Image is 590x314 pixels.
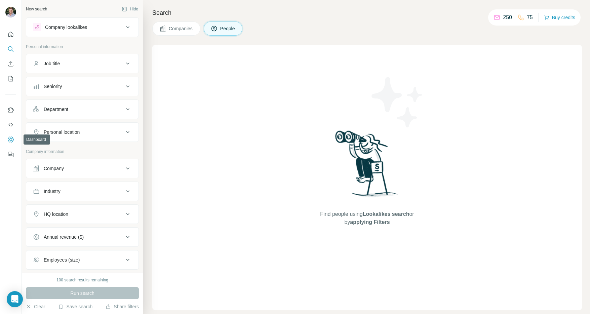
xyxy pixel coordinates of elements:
button: Feedback [5,148,16,160]
button: Clear [26,303,45,310]
img: Surfe Illustration - Stars [367,72,428,132]
p: 250 [503,13,512,22]
button: Seniority [26,78,139,94]
img: Surfe Illustration - Woman searching with binoculars [332,129,402,204]
button: Job title [26,55,139,72]
button: Annual revenue ($) [26,229,139,245]
div: Department [44,106,68,113]
span: Companies [169,25,193,32]
button: Search [5,43,16,55]
p: Personal information [26,44,139,50]
div: Personal location [44,129,80,135]
button: HQ location [26,206,139,222]
div: Company lookalikes [45,24,87,31]
button: Quick start [5,28,16,40]
span: Lookalikes search [363,211,409,217]
div: Annual revenue ($) [44,234,84,240]
button: Enrich CSV [5,58,16,70]
button: Save search [58,303,92,310]
button: Share filters [106,303,139,310]
button: Department [26,101,139,117]
div: Seniority [44,83,62,90]
img: Avatar [5,7,16,17]
div: HQ location [44,211,68,218]
div: 100 search results remaining [56,277,108,283]
button: Dashboard [5,133,16,146]
button: My lists [5,73,16,85]
div: Open Intercom Messenger [7,291,23,307]
div: Industry [44,188,61,195]
span: People [220,25,236,32]
div: Job title [44,60,60,67]
button: Hide [117,4,143,14]
div: Employees (size) [44,257,80,263]
span: applying Filters [350,219,390,225]
button: Use Surfe on LinkedIn [5,104,16,116]
p: 75 [527,13,533,22]
p: Company information [26,149,139,155]
h4: Search [152,8,582,17]
button: Use Surfe API [5,119,16,131]
button: Buy credits [544,13,575,22]
div: Company [44,165,64,172]
button: Industry [26,183,139,199]
button: Employees (size) [26,252,139,268]
button: Personal location [26,124,139,140]
div: New search [26,6,47,12]
button: Company [26,160,139,176]
span: Find people using or by [313,210,421,226]
button: Company lookalikes [26,19,139,35]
